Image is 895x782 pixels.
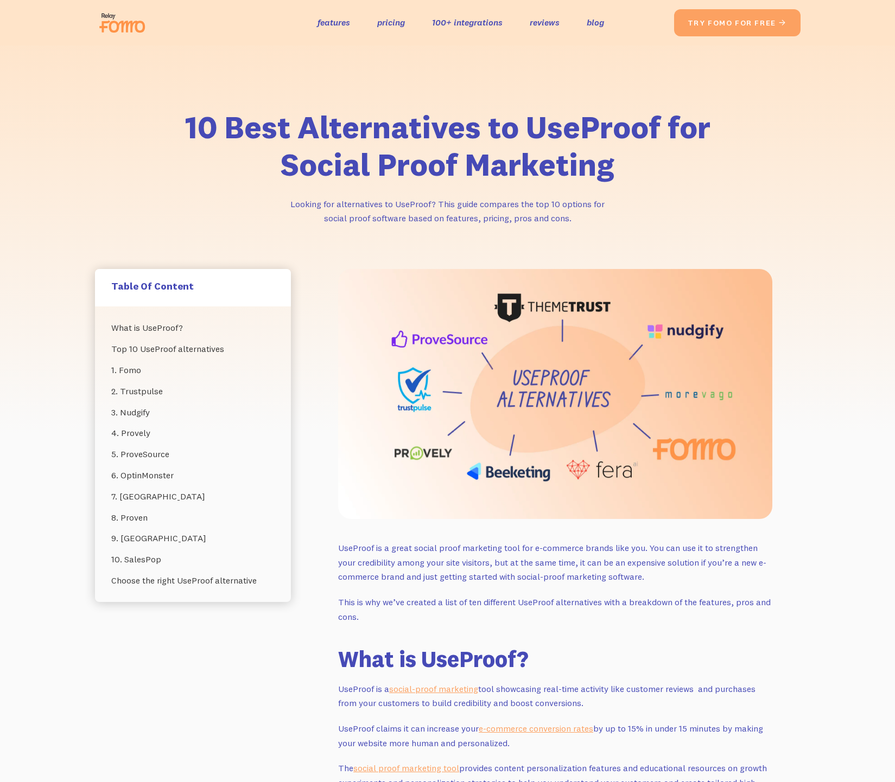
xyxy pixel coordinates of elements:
[111,381,275,402] a: 2. Trustpulse
[111,280,275,292] h5: Table Of Content
[285,197,611,226] p: Looking for alternatives to UseProof? This guide compares the top 10 options for social proof sof...
[111,317,275,338] a: What is UseProof?
[432,15,503,30] a: 100+ integrations
[111,422,275,444] a: 4. Provely
[338,645,772,672] h2: What is UseProof?
[479,723,593,734] a: e-commerce conversion rates
[111,507,275,528] a: 8. Proven
[171,108,725,184] h1: 10 Best Alternatives to UseProof for Social Proof Marketing
[674,9,801,36] a: try fomo for free
[377,15,405,30] a: pricing
[111,570,275,591] a: Choose the right UseProof alternative
[338,721,772,750] p: UseProof claims it can increase your by up to 15% in under 15 minutes by making your website more...
[111,402,275,423] a: 3. Nudgify
[338,541,772,584] p: UseProof is a great social proof marketing tool for e-commerce brands like you. You can use it to...
[111,465,275,486] a: 6. OptinMonster
[338,595,772,624] p: This is why we’ve created a list of ten different UseProof alternatives with a breakdown of the f...
[111,486,275,507] a: 7. [GEOGRAPHIC_DATA]
[389,683,478,694] a: social-proof marketing
[778,18,787,28] span: 
[530,15,560,30] a: reviews
[338,682,772,710] p: UseProof is a tool showcasing real-time activity like customer reviews and purchases from your cu...
[318,15,350,30] a: features
[587,15,604,30] a: blog
[111,444,275,465] a: 5. ProveSource
[353,762,459,773] a: social proof marketing tool
[111,360,275,381] a: 1. Fomo
[111,528,275,549] a: 9. [GEOGRAPHIC_DATA]
[111,549,275,570] a: 10. SalesPop
[111,338,275,360] a: Top 10 UseProof alternatives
